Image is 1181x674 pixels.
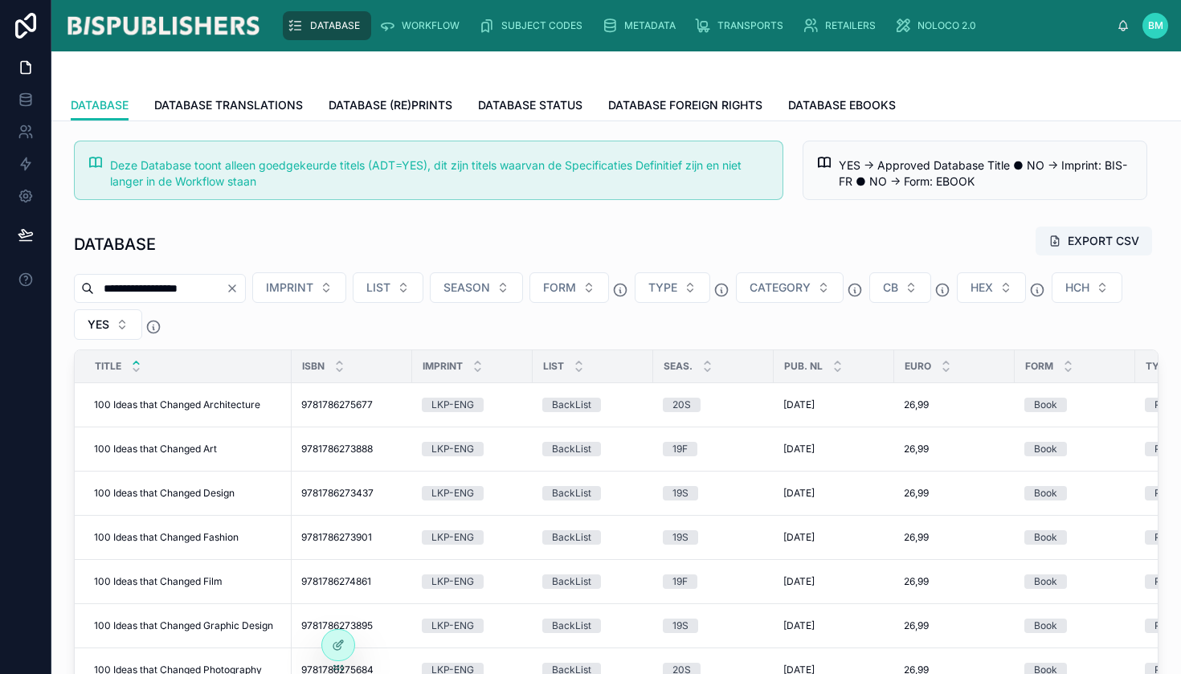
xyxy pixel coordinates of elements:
[94,443,217,455] span: 100 Ideas that Changed Art
[423,360,463,373] span: IMPRINT
[904,619,1005,632] a: 26,99
[1034,442,1057,456] div: Book
[71,97,129,113] span: DATABASE
[917,19,976,32] span: NOLOCO 2.0
[110,158,742,188] span: Deze Database toont alleen goedgekeurde titels (ADT=YES), dit zijn titels waarvan de Specificatie...
[904,443,929,455] span: 26,99
[542,574,644,589] a: BackList
[94,487,235,500] span: 100 Ideas that Changed Design
[1024,486,1126,500] a: Book
[431,486,474,500] div: LKP-ENG
[635,272,710,303] button: Select Button
[783,398,815,411] span: [DATE]
[94,487,282,500] a: 100 Ideas that Changed Design
[422,574,523,589] a: LKP-ENG
[904,619,929,632] span: 26,99
[301,487,374,500] span: 9781786273437
[301,487,403,500] a: 9781786273437
[88,317,109,333] span: YES
[430,272,523,303] button: Select Button
[154,91,303,123] a: DATABASE TRANSLATIONS
[783,575,815,588] span: [DATE]
[552,442,591,456] div: BackList
[750,280,811,296] span: CATEGORY
[94,531,282,544] a: 100 Ideas that Changed Fashion
[366,280,390,296] span: LIST
[904,531,1005,544] a: 26,99
[478,97,582,113] span: DATABASE STATUS
[431,619,474,633] div: LKP-ENG
[1148,19,1163,32] span: BM
[422,442,523,456] a: LKP-ENG
[825,19,876,32] span: RETAILERS
[329,91,452,123] a: DATABASE (RE)PRINTS
[94,398,282,411] a: 100 Ideas that Changed Architecture
[552,486,591,500] div: BackList
[783,531,885,544] a: [DATE]
[798,11,887,40] a: RETAILERS
[301,575,403,588] a: 9781786274861
[1024,398,1126,412] a: Book
[252,272,346,303] button: Select Button
[672,619,689,633] div: 19S
[474,11,594,40] a: SUBJECT CODES
[1034,398,1057,412] div: Book
[783,487,815,500] span: [DATE]
[690,11,795,40] a: TRANSPORTS
[310,19,360,32] span: DATABASE
[226,282,245,295] button: Clear
[302,360,325,373] span: ISBN
[663,619,764,633] a: 19S
[301,443,403,455] a: 9781786273888
[1146,360,1171,373] span: TYPE
[478,91,582,123] a: DATABASE STATUS
[672,530,689,545] div: 19S
[94,575,282,588] a: 100 Ideas that Changed Film
[663,398,764,412] a: 20S
[374,11,471,40] a: WORKFLOW
[301,398,373,411] span: 9781786275677
[422,486,523,500] a: LKP-ENG
[301,398,403,411] a: 9781786275677
[1024,442,1126,456] a: Book
[64,13,262,39] img: App logo
[904,398,929,411] span: 26,99
[95,360,121,373] span: TITLE
[542,442,644,456] a: BackList
[301,619,403,632] a: 9781786273895
[1034,574,1057,589] div: Book
[443,280,490,296] span: SEASON
[552,398,591,412] div: BackList
[788,97,896,113] span: DATABASE EBOOKS
[904,575,1005,588] a: 26,99
[501,19,582,32] span: SUBJECT CODES
[301,531,372,544] span: 9781786273901
[110,157,770,190] div: Deze Database toont alleen goedgekeurde titels (ADT=YES), dit zijn titels waarvan de Specificatie...
[353,272,423,303] button: Select Button
[542,486,644,500] a: BackList
[542,619,644,633] a: BackList
[783,619,885,632] a: [DATE]
[542,398,644,412] a: BackList
[329,97,452,113] span: DATABASE (RE)PRINTS
[597,11,687,40] a: METADATA
[154,97,303,113] span: DATABASE TRANSLATIONS
[1052,272,1122,303] button: Select Button
[904,487,929,500] span: 26,99
[672,574,688,589] div: 19F
[94,619,273,632] span: 100 Ideas that Changed Graphic Design
[788,91,896,123] a: DATABASE EBOOKS
[783,531,815,544] span: [DATE]
[422,530,523,545] a: LKP-ENG
[74,309,142,340] button: Select Button
[890,11,987,40] a: NOLOCO 2.0
[301,575,371,588] span: 9781786274861
[904,487,1005,500] a: 26,99
[94,398,260,411] span: 100 Ideas that Changed Architecture
[94,443,282,455] a: 100 Ideas that Changed Art
[904,575,929,588] span: 26,99
[663,486,764,500] a: 19S
[552,619,591,633] div: BackList
[783,443,885,455] a: [DATE]
[94,531,239,544] span: 100 Ideas that Changed Fashion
